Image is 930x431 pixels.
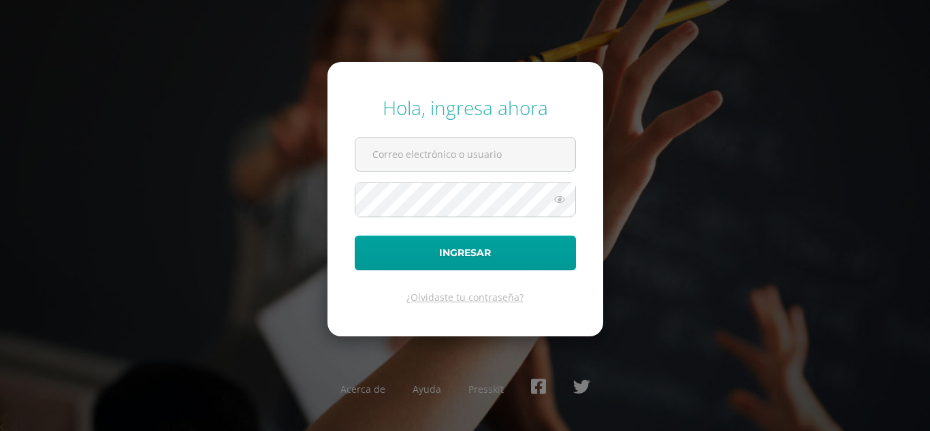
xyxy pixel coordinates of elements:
[355,236,576,270] button: Ingresar
[355,138,575,171] input: Correo electrónico o usuario
[406,291,524,304] a: ¿Olvidaste tu contraseña?
[413,383,441,396] a: Ayuda
[340,383,385,396] a: Acerca de
[355,95,576,121] div: Hola, ingresa ahora
[468,383,504,396] a: Presskit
